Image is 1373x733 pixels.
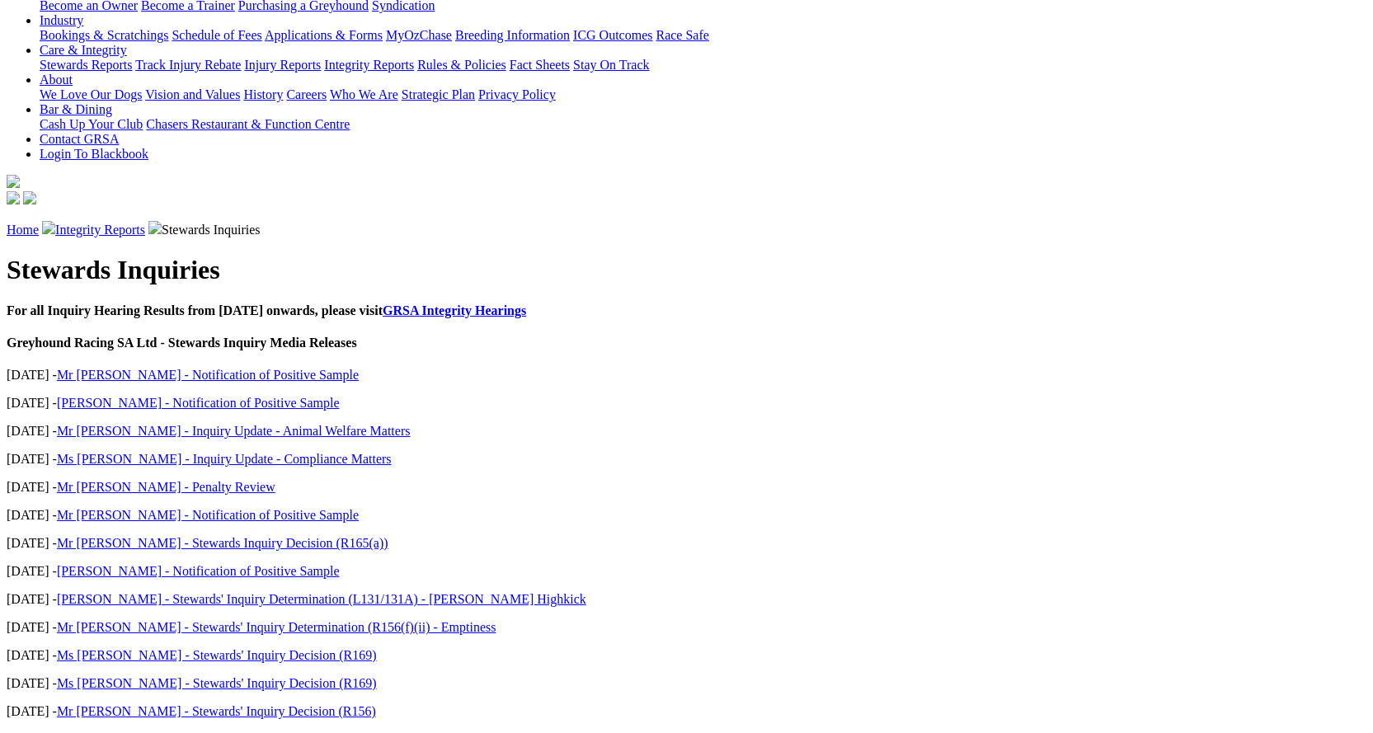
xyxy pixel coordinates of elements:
a: Login To Blackbook [40,147,148,161]
b: For all Inquiry Hearing Results from [DATE] onwards, please visit [7,303,526,317]
div: Bar & Dining [40,117,1366,132]
a: Mr [PERSON_NAME] - Stewards Inquiry Decision (R165(a)) [57,536,388,550]
a: Ms [PERSON_NAME] - Stewards' Inquiry Decision (R169) [57,648,377,662]
a: Contact GRSA [40,132,119,146]
a: Privacy Policy [478,87,556,101]
a: Breeding Information [455,28,570,42]
p: [DATE] - [7,536,1366,551]
a: Home [7,223,39,237]
a: About [40,73,73,87]
p: [DATE] - [7,480,1366,495]
a: Mr [PERSON_NAME] - Stewards' Inquiry Determination (R156(f)(ii) - Emptiness [57,620,496,634]
a: [PERSON_NAME] - Notification of Positive Sample [57,396,340,410]
a: Mr [PERSON_NAME] - Notification of Positive Sample [57,508,359,522]
a: Injury Reports [244,58,321,72]
a: Vision and Values [145,87,240,101]
p: [DATE] - [7,424,1366,439]
a: Integrity Reports [324,58,414,72]
a: Schedule of Fees [172,28,261,42]
a: Stewards Reports [40,58,132,72]
a: Strategic Plan [402,87,475,101]
img: logo-grsa-white.png [7,175,20,188]
a: ICG Outcomes [573,28,652,42]
img: facebook.svg [7,191,20,204]
a: Mr [PERSON_NAME] - Stewards' Inquiry Decision (R156) [57,704,376,718]
img: chevron-right.svg [148,221,162,234]
p: [DATE] - [7,368,1366,383]
a: Who We Are [330,87,398,101]
a: GRSA Integrity Hearings [383,303,526,317]
img: twitter.svg [23,191,36,204]
h4: Greyhound Racing SA Ltd - Stewards Inquiry Media Releases [7,336,1366,350]
a: History [243,87,283,101]
a: [PERSON_NAME] - Stewards' Inquiry Determination (L131/131A) - [PERSON_NAME] Highkick [57,592,586,606]
h1: Stewards Inquiries [7,255,1366,285]
div: Industry [40,28,1366,43]
a: Fact Sheets [510,58,570,72]
a: Careers [286,87,327,101]
p: [DATE] - [7,620,1366,635]
a: Bar & Dining [40,102,112,116]
a: Mr [PERSON_NAME] - Inquiry Update - Animal Welfare Matters [57,424,411,438]
div: Care & Integrity [40,58,1366,73]
a: MyOzChase [386,28,452,42]
img: chevron-right.svg [42,221,55,234]
a: Integrity Reports [55,223,145,237]
p: [DATE] - [7,648,1366,663]
p: [DATE] - [7,592,1366,607]
p: [DATE] - [7,704,1366,719]
p: [DATE] - [7,396,1366,411]
p: [DATE] - [7,564,1366,579]
a: Track Injury Rebate [135,58,241,72]
a: Industry [40,13,83,27]
a: Stay On Track [573,58,649,72]
a: Race Safe [656,28,708,42]
a: Bookings & Scratchings [40,28,168,42]
p: [DATE] - [7,676,1366,691]
a: Mr [PERSON_NAME] - Notification of Positive Sample [57,368,359,382]
a: Ms [PERSON_NAME] - Inquiry Update - Compliance Matters [57,452,392,466]
a: Chasers Restaurant & Function Centre [146,117,350,131]
a: Care & Integrity [40,43,127,57]
p: [DATE] - [7,452,1366,467]
a: [PERSON_NAME] - Notification of Positive Sample [57,564,340,578]
p: [DATE] - [7,508,1366,523]
p: Stewards Inquiries [7,221,1366,237]
a: Applications & Forms [265,28,383,42]
a: Ms [PERSON_NAME] - Stewards' Inquiry Decision (R169) [57,676,377,690]
a: We Love Our Dogs [40,87,142,101]
div: About [40,87,1366,102]
a: Cash Up Your Club [40,117,143,131]
a: Mr [PERSON_NAME] - Penalty Review [57,480,275,494]
a: Rules & Policies [417,58,506,72]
